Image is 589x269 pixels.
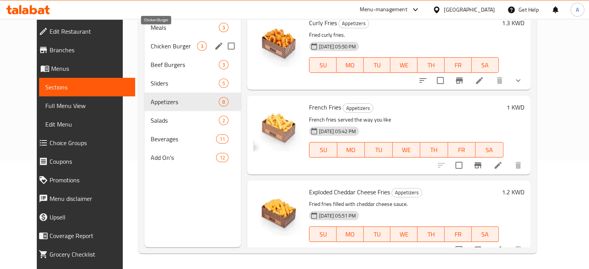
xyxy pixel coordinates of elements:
nav: Menu sections [144,15,241,170]
button: Branch-specific-item [469,156,487,175]
span: Appetizers [392,188,422,197]
div: Chicken Burger3edit [144,37,241,55]
span: 12 [216,154,228,161]
span: Menu disclaimer [50,194,129,203]
span: Coupons [50,157,129,166]
span: MO [340,60,361,71]
div: Beverages11 [144,130,241,148]
span: Grocery Checklist [50,250,129,259]
span: Edit Restaurant [50,27,129,36]
button: SU [309,142,337,158]
div: Beef Burgers3 [144,55,241,74]
p: French fries served the way you like [309,115,503,125]
div: Menu-management [360,5,407,14]
span: FR [451,144,472,156]
span: Menus [51,64,129,73]
span: Curly Fries [309,17,337,29]
span: Full Menu View [45,101,129,110]
button: SA [476,142,503,158]
span: 11 [216,135,228,143]
span: Edit Menu [45,120,129,129]
span: Beverages [151,134,216,144]
a: Menu disclaimer [33,189,135,208]
h6: 1.2 KWD [502,187,524,197]
div: items [219,60,228,69]
span: Coverage Report [50,231,129,240]
span: Select to update [451,242,467,258]
button: delete [509,156,527,175]
span: Select to update [432,72,448,89]
button: TU [365,142,392,158]
button: SU [309,57,337,73]
span: MO [340,229,361,240]
div: items [219,97,228,106]
a: Menus [33,59,135,78]
div: Salads [151,116,219,125]
button: edit [213,40,225,52]
span: Add On's [151,153,216,162]
button: TU [364,57,391,73]
svg: Show Choices [513,76,523,85]
a: Edit menu item [493,161,503,170]
span: [DATE] 05:51 PM [316,212,359,219]
span: WE [396,144,417,156]
button: FR [448,142,476,158]
a: Choice Groups [33,134,135,152]
button: MO [337,226,364,242]
img: Curly Fries [253,17,303,67]
span: TH [423,144,445,156]
button: SU [309,226,337,242]
button: Branch-specific-item [450,71,469,90]
span: TU [368,144,389,156]
p: Fried curly fries. [309,30,498,40]
button: FR [445,57,472,73]
div: Salads2 [144,111,241,130]
div: Appetizers [343,103,373,113]
span: Select to update [451,157,467,173]
div: Appetizers [338,19,369,28]
button: WE [390,57,417,73]
span: 3 [219,24,228,31]
span: WE [393,60,414,71]
span: SA [475,60,496,71]
span: Appetizers [151,97,219,106]
div: Appetizers8 [144,93,241,111]
a: Edit menu item [475,76,484,85]
a: Coverage Report [33,226,135,245]
div: Add On's12 [144,148,241,167]
span: A [576,5,579,14]
button: delete [490,71,509,90]
span: Meals [151,23,219,32]
button: SA [472,57,499,73]
span: French Fries [309,101,341,113]
span: Appetizers [343,104,373,113]
span: TU [367,60,388,71]
span: 3 [197,43,206,50]
img: French Fries [253,102,303,151]
div: items [219,116,228,125]
span: MO [340,144,362,156]
div: Appetizers [392,188,422,197]
h6: 1 KWD [507,102,524,113]
button: show more [509,71,527,90]
span: 2 [219,117,228,124]
span: Upsell [50,212,129,222]
a: Sections [39,78,135,96]
p: Fried fries filled with cheddar cheese sauce. [309,199,498,209]
span: SU [313,60,333,71]
span: TU [367,229,388,240]
button: sort-choices [414,71,432,90]
span: SA [479,144,500,156]
a: Coupons [33,152,135,171]
button: SA [472,226,499,242]
button: FR [445,226,472,242]
span: Sections [45,82,129,92]
a: Branches [33,41,135,59]
div: Meals3 [144,18,241,37]
span: Beef Burgers [151,60,219,69]
span: SU [313,144,334,156]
